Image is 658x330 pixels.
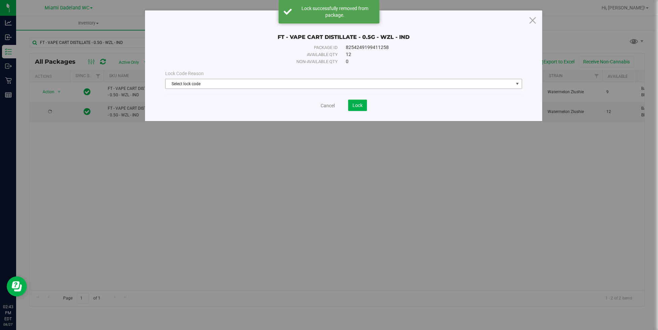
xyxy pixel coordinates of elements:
[346,51,506,58] div: 12
[513,79,522,89] span: select
[166,79,513,89] span: Select lock code
[181,51,338,58] div: Available qty
[181,58,338,65] div: Non-available qty
[348,100,367,111] button: Lock
[181,44,338,51] div: Package ID
[295,5,374,18] div: Lock successfully removed from package.
[165,24,522,41] div: FT - VAPE CART DISTILLATE - 0.5G - WZL - IND
[321,102,335,109] a: Cancel
[165,71,204,76] span: Lock Code Reason
[346,58,506,65] div: 0
[352,103,363,108] span: Lock
[346,44,506,51] div: 8254249199411258
[7,276,27,296] iframe: Resource center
